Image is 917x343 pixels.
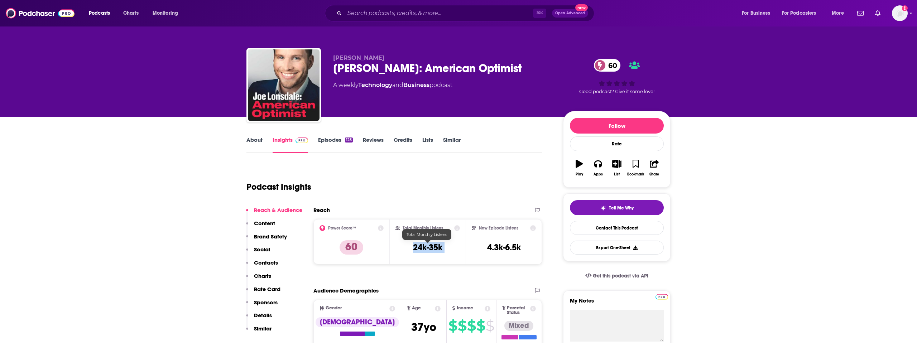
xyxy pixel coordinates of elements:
button: Open AdvancedNew [552,9,588,18]
span: $ [476,320,485,332]
button: Sponsors [246,299,278,312]
h2: Reach [313,207,330,213]
div: A weekly podcast [333,81,452,90]
img: Podchaser Pro [296,137,308,143]
span: Open Advanced [555,11,585,15]
div: List [614,172,620,177]
button: Rate Card [246,286,280,299]
button: Similar [246,325,272,338]
button: Reach & Audience [246,207,302,220]
a: Technology [358,82,392,88]
h3: 4.3k-6.5k [487,242,521,253]
h1: Podcast Insights [246,182,311,192]
p: Charts [254,272,271,279]
div: Mixed [504,321,533,331]
div: 60Good podcast? Give it some love! [563,54,671,99]
span: Parental Status [507,306,529,315]
button: Apps [589,155,607,181]
p: Rate Card [254,286,280,293]
span: Tell Me Why [609,205,634,211]
span: ⌘ K [533,9,546,18]
a: About [246,136,263,153]
p: Similar [254,325,272,332]
img: Podchaser - Follow, Share and Rate Podcasts [6,6,75,20]
h3: 24k-35k [413,242,442,253]
a: 60 [594,59,621,72]
div: [DEMOGRAPHIC_DATA] [316,317,399,327]
span: For Business [742,8,770,18]
p: 60 [340,240,363,255]
a: Charts [119,8,143,19]
a: Get this podcast via API [580,267,654,285]
div: Search podcasts, credits, & more... [332,5,601,21]
button: Details [246,312,272,325]
span: Gender [326,306,342,310]
span: Logged in as danikarchmer [892,5,908,21]
a: Credits [394,136,412,153]
span: Get this podcast via API [593,273,648,279]
button: Export One-Sheet [570,241,664,255]
span: Total Monthly Listens [407,232,447,237]
button: Show profile menu [892,5,908,21]
a: Show notifications dropdown [872,7,883,19]
label: My Notes [570,297,664,310]
button: Social [246,246,270,259]
span: $ [448,320,457,332]
span: $ [458,320,466,332]
a: InsightsPodchaser Pro [273,136,308,153]
span: Good podcast? Give it some love! [579,89,654,94]
p: Reach & Audience [254,207,302,213]
a: Lists [422,136,433,153]
a: Show notifications dropdown [854,7,866,19]
span: Income [457,306,473,310]
img: User Profile [892,5,908,21]
h2: Audience Demographics [313,287,379,294]
img: Podchaser Pro [656,294,668,300]
button: open menu [148,8,187,19]
h2: Total Monthly Listens [403,226,443,231]
span: 37 yo [411,320,436,334]
button: open menu [827,8,853,19]
p: Details [254,312,272,319]
button: Play [570,155,589,181]
p: Sponsors [254,299,278,306]
svg: Add a profile image [902,5,908,11]
span: Monitoring [153,8,178,18]
button: open menu [84,8,119,19]
img: Joe Lonsdale: American Optimist [248,49,320,121]
div: 125 [345,137,353,142]
a: Pro website [656,293,668,300]
a: Episodes125 [318,136,353,153]
button: Follow [570,118,664,134]
button: Brand Safety [246,233,287,246]
span: $ [486,320,494,332]
h2: Power Score™ [328,226,356,231]
span: New [575,4,588,11]
p: Social [254,246,270,253]
h2: New Episode Listens [479,226,518,231]
a: Reviews [363,136,384,153]
div: Play [576,172,583,177]
span: $ [467,320,476,332]
p: Brand Safety [254,233,287,240]
p: Content [254,220,275,227]
button: open menu [737,8,779,19]
div: Apps [594,172,603,177]
span: Podcasts [89,8,110,18]
button: tell me why sparkleTell Me Why [570,200,664,215]
button: Content [246,220,275,233]
button: Contacts [246,259,278,272]
button: open menu [777,8,827,19]
div: Bookmark [627,172,644,177]
span: 60 [601,59,621,72]
a: Business [403,82,429,88]
p: Contacts [254,259,278,266]
span: Charts [123,8,139,18]
button: Bookmark [626,155,645,181]
img: tell me why sparkle [600,205,606,211]
a: Similar [443,136,461,153]
input: Search podcasts, credits, & more... [345,8,533,19]
button: Charts [246,272,271,286]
